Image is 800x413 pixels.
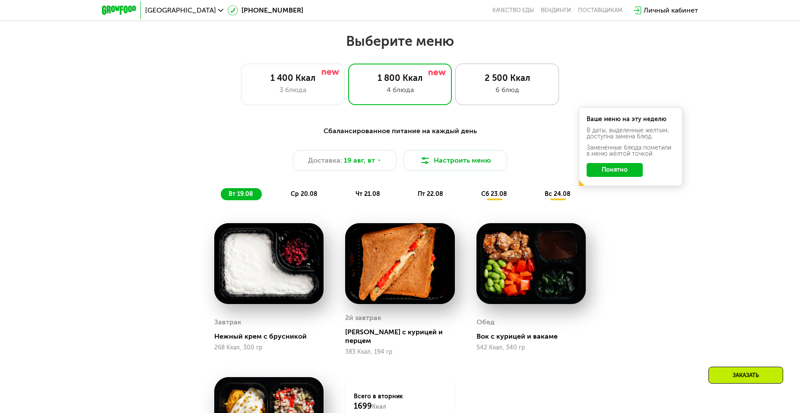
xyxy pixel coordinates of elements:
[464,85,550,95] div: 6 блюд
[587,116,675,122] div: Ваше меню на эту неделю
[418,190,443,198] span: пт 22.08
[578,7,622,14] div: поставщикам
[481,190,507,198] span: сб 23.08
[372,403,386,410] span: Ккал
[476,344,586,351] div: 542 Ккал, 340 гр
[708,367,783,384] div: Заказать
[464,73,550,83] div: 2 500 Ккал
[345,328,461,345] div: [PERSON_NAME] с курицей и перцем
[545,190,571,198] span: вс 24.08
[587,128,675,140] div: В даты, выделенные желтым, доступна замена блюд.
[354,401,372,411] span: 1699
[356,190,380,198] span: чт 21.08
[345,311,381,324] div: 2й завтрак
[541,7,571,14] a: Вендинги
[250,85,336,95] div: 3 блюда
[229,190,253,198] span: вт 19.08
[228,5,303,16] a: [PHONE_NUMBER]
[144,126,656,137] div: Сбалансированное питание на каждый день
[28,32,772,50] h2: Выберите меню
[476,316,495,329] div: Обед
[345,349,454,355] div: 383 Ккал, 194 гр
[587,163,643,177] button: Понятно
[354,392,446,411] div: Всего в вторник
[145,7,216,14] span: [GEOGRAPHIC_DATA]
[476,332,593,341] div: Вок с курицей и вакаме
[587,145,675,157] div: Заменённые блюда пометили в меню жёлтой точкой.
[644,5,698,16] div: Личный кабинет
[214,316,241,329] div: Завтрак
[291,190,317,198] span: ср 20.08
[492,7,534,14] a: Качество еды
[250,73,336,83] div: 1 400 Ккал
[344,155,375,166] span: 19 авг, вт
[403,150,507,171] button: Настроить меню
[214,344,324,351] div: 268 Ккал, 300 гр
[214,332,330,341] div: Нежный крем с брусникой
[308,155,342,166] span: Доставка:
[357,73,443,83] div: 1 800 Ккал
[357,85,443,95] div: 4 блюда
